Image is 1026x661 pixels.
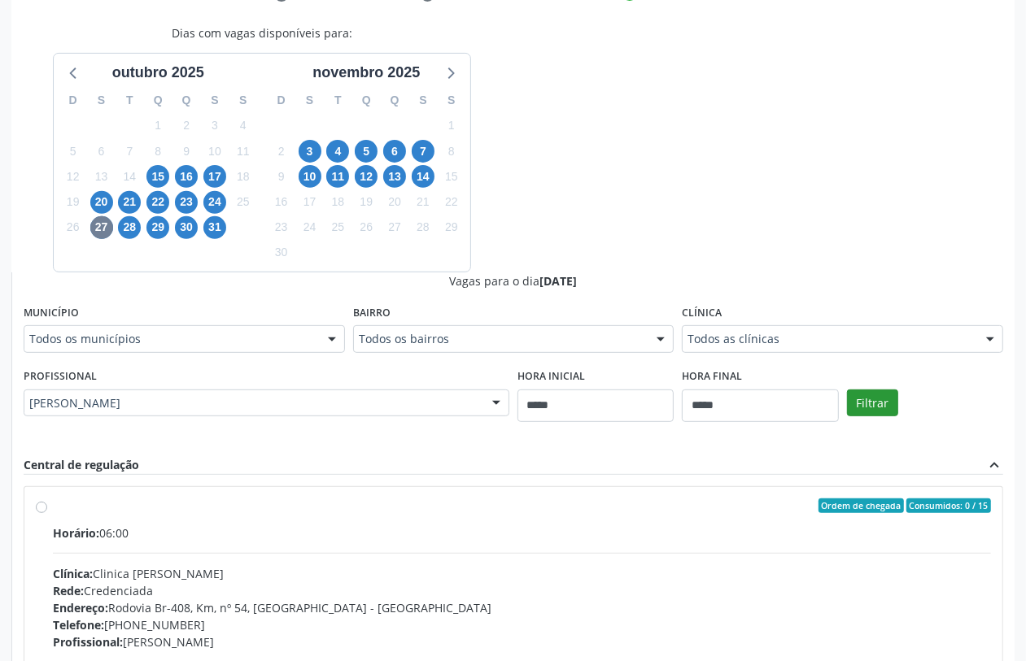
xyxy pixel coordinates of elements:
[359,331,641,347] span: Todos os bairros
[355,216,378,239] span: quarta-feira, 26 de novembro de 2025
[203,165,226,188] span: sexta-feira, 17 de outubro de 2025
[412,140,434,163] span: sexta-feira, 7 de novembro de 2025
[53,616,991,633] div: [PHONE_NUMBER]
[146,115,169,137] span: quarta-feira, 1 de outubro de 2025
[53,525,99,541] span: Horário:
[116,88,144,113] div: T
[229,88,257,113] div: S
[203,140,226,163] span: sexta-feira, 10 de outubro de 2025
[172,88,201,113] div: Q
[175,165,198,188] span: quinta-feira, 16 de outubro de 2025
[53,524,991,541] div: 06:00
[29,331,312,347] span: Todos os municípios
[90,216,113,239] span: segunda-feira, 27 de outubro de 2025
[326,191,349,214] span: terça-feira, 18 de novembro de 2025
[270,216,293,239] span: domingo, 23 de novembro de 2025
[985,456,1003,474] i: expand_less
[819,498,904,513] span: Ordem de chegada
[53,617,104,633] span: Telefone:
[203,191,226,214] span: sexta-feira, 24 de outubro de 2025
[24,272,1003,289] div: Vagas para o dia
[353,301,391,326] label: Bairro
[412,191,434,214] span: sexta-feira, 21 de novembro de 2025
[299,165,321,188] span: segunda-feira, 10 de novembro de 2025
[352,88,381,113] div: Q
[232,165,255,188] span: sábado, 18 de outubro de 2025
[118,140,141,163] span: terça-feira, 7 de outubro de 2025
[847,389,898,417] button: Filtrar
[299,140,321,163] span: segunda-feira, 3 de novembro de 2025
[175,191,198,214] span: quinta-feira, 23 de outubro de 2025
[62,140,85,163] span: domingo, 5 de outubro de 2025
[232,140,255,163] span: sábado, 11 de outubro de 2025
[118,191,141,214] span: terça-feira, 21 de outubro de 2025
[53,599,991,616] div: Rodovia Br-408, Km, nº 54, [GEOGRAPHIC_DATA] - [GEOGRAPHIC_DATA]
[324,88,352,113] div: T
[355,165,378,188] span: quarta-feira, 12 de novembro de 2025
[383,191,406,214] span: quinta-feira, 20 de novembro de 2025
[90,140,113,163] span: segunda-feira, 6 de outubro de 2025
[175,216,198,239] span: quinta-feira, 30 de outubro de 2025
[232,191,255,214] span: sábado, 25 de outubro de 2025
[299,191,321,214] span: segunda-feira, 17 de novembro de 2025
[24,364,97,389] label: Profissional
[381,88,409,113] div: Q
[355,140,378,163] span: quarta-feira, 5 de novembro de 2025
[59,88,87,113] div: D
[146,165,169,188] span: quarta-feira, 15 de outubro de 2025
[306,62,426,84] div: novembro 2025
[201,88,229,113] div: S
[29,395,476,411] span: [PERSON_NAME]
[53,633,991,650] div: [PERSON_NAME]
[440,191,463,214] span: sábado, 22 de novembro de 2025
[118,216,141,239] span: terça-feira, 28 de outubro de 2025
[53,566,93,581] span: Clínica:
[440,216,463,239] span: sábado, 29 de novembro de 2025
[440,140,463,163] span: sábado, 8 de novembro de 2025
[232,115,255,137] span: sábado, 4 de outubro de 2025
[106,62,211,84] div: outubro 2025
[144,88,172,113] div: Q
[90,191,113,214] span: segunda-feira, 20 de outubro de 2025
[906,498,991,513] span: Consumidos: 0 / 15
[90,165,113,188] span: segunda-feira, 13 de outubro de 2025
[53,583,84,598] span: Rede:
[270,165,293,188] span: domingo, 9 de novembro de 2025
[62,165,85,188] span: domingo, 12 de outubro de 2025
[270,241,293,264] span: domingo, 30 de novembro de 2025
[437,88,465,113] div: S
[383,216,406,239] span: quinta-feira, 27 de novembro de 2025
[682,301,722,326] label: Clínica
[62,216,85,239] span: domingo, 26 de outubro de 2025
[517,364,585,389] label: Hora inicial
[53,582,991,599] div: Credenciada
[682,364,742,389] label: Hora final
[24,301,79,326] label: Município
[326,140,349,163] span: terça-feira, 4 de novembro de 2025
[299,216,321,239] span: segunda-feira, 24 de novembro de 2025
[175,140,198,163] span: quinta-feira, 9 de outubro de 2025
[383,165,406,188] span: quinta-feira, 13 de novembro de 2025
[440,115,463,137] span: sábado, 1 de novembro de 2025
[412,216,434,239] span: sexta-feira, 28 de novembro de 2025
[87,88,116,113] div: S
[688,331,970,347] span: Todos as clínicas
[355,191,378,214] span: quarta-feira, 19 de novembro de 2025
[270,191,293,214] span: domingo, 16 de novembro de 2025
[175,115,198,137] span: quinta-feira, 2 de outubro de 2025
[53,565,991,582] div: Clinica [PERSON_NAME]
[412,165,434,188] span: sexta-feira, 14 de novembro de 2025
[118,165,141,188] span: terça-feira, 14 de outubro de 2025
[203,216,226,239] span: sexta-feira, 31 de outubro de 2025
[172,24,352,41] div: Dias com vagas disponíveis para:
[409,88,438,113] div: S
[53,600,108,615] span: Endereço:
[267,88,295,113] div: D
[146,216,169,239] span: quarta-feira, 29 de outubro de 2025
[383,140,406,163] span: quinta-feira, 6 de novembro de 2025
[295,88,324,113] div: S
[203,115,226,137] span: sexta-feira, 3 de outubro de 2025
[146,140,169,163] span: quarta-feira, 8 de outubro de 2025
[270,140,293,163] span: domingo, 2 de novembro de 2025
[326,216,349,239] span: terça-feira, 25 de novembro de 2025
